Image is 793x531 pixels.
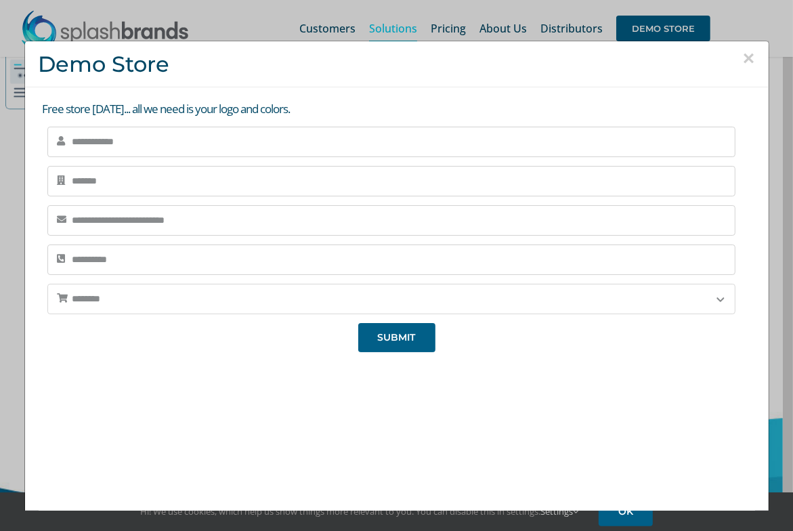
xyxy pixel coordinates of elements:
[358,323,435,352] button: SUBMIT
[39,51,755,77] h3: Demo Store
[378,332,416,343] span: SUBMIT
[743,48,755,68] button: Close
[42,101,754,118] p: Free store [DATE]... all we need is your logo and colors.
